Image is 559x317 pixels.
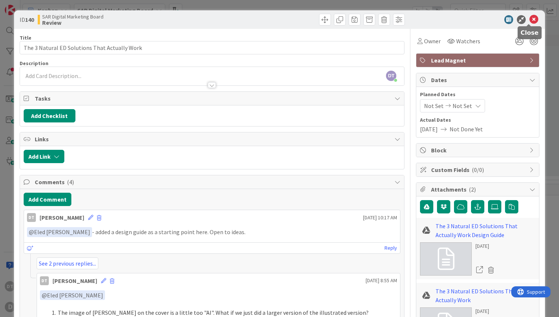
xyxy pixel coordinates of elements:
[20,34,31,41] label: Title
[42,291,103,299] span: Eled [PERSON_NAME]
[469,186,476,193] span: ( 2 )
[424,37,441,45] span: Owner
[436,222,535,239] a: The 3 Natural ED Solutions That Actually Work Design Guide
[420,116,535,124] span: Actual Dates
[16,1,34,10] span: Support
[29,228,90,236] span: Eled [PERSON_NAME]
[25,16,34,23] b: 140
[24,109,75,122] button: Add Checklist
[472,166,484,173] span: ( 0/0 )
[67,178,74,186] span: ( 4 )
[420,125,438,134] span: [DATE]
[456,37,480,45] span: Watchers
[424,101,444,110] span: Not Set
[24,193,71,206] button: Add Comment
[431,56,526,65] span: Lead Magnet
[384,243,397,253] a: Reply
[35,135,391,144] span: Links
[24,150,64,163] button: Add Link
[363,214,397,222] span: [DATE] 10:17 AM
[27,227,397,237] p: - added a design guide as a starting point here. Open to ideas.
[40,276,49,285] div: DT
[20,15,34,24] span: ID
[37,257,98,269] a: See 2 previous replies...
[366,277,397,284] span: [DATE] 8:55 AM
[431,146,526,155] span: Block
[453,101,472,110] span: Not Set
[420,91,535,98] span: Planned Dates
[450,125,483,134] span: Not Done Yet
[475,242,497,250] div: [DATE]
[20,60,48,67] span: Description
[49,308,397,317] li: The image of [PERSON_NAME] on the cover is a little too "AI". What if we just did a larger versio...
[29,228,34,236] span: @
[431,75,526,84] span: Dates
[52,276,97,285] div: [PERSON_NAME]
[20,41,404,54] input: type card name here...
[521,29,539,36] h5: Close
[42,20,104,26] b: Review
[40,213,84,222] div: [PERSON_NAME]
[35,178,391,186] span: Comments
[431,165,526,174] span: Custom Fields
[27,213,36,222] div: DT
[42,291,47,299] span: @
[475,265,484,275] a: Open
[436,287,535,304] a: The 3 Natural ED Solutions That Actually Work
[431,185,526,194] span: Attachments
[35,94,391,103] span: Tasks
[42,14,104,20] span: SAR Digital Marketing Board
[475,307,497,315] div: [DATE]
[386,71,396,81] span: DT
